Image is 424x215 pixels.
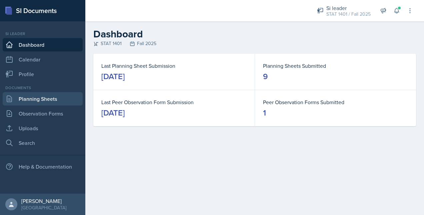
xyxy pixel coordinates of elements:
div: Help & Documentation [3,160,83,173]
div: 9 [263,71,268,82]
div: [DATE] [101,71,125,82]
dt: Planning Sheets Submitted [263,62,408,70]
dt: Peer Observation Forms Submitted [263,98,408,106]
div: [PERSON_NAME] [21,198,66,204]
div: Si leader [3,31,83,37]
h2: Dashboard [93,28,416,40]
a: Uploads [3,122,83,135]
div: Documents [3,85,83,91]
dt: Last Peer Observation Form Submission [101,98,247,106]
div: STAT 1401 / Fall 2025 [326,11,371,18]
a: Profile [3,67,83,81]
a: Observation Forms [3,107,83,120]
div: STAT 1401 Fall 2025 [93,40,416,47]
a: Search [3,136,83,150]
a: Dashboard [3,38,83,51]
dt: Last Planning Sheet Submission [101,62,247,70]
a: Planning Sheets [3,92,83,105]
div: 1 [263,107,266,118]
a: Calendar [3,53,83,66]
div: Si leader [326,4,371,12]
div: [DATE] [101,107,125,118]
div: [GEOGRAPHIC_DATA] [21,204,66,211]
